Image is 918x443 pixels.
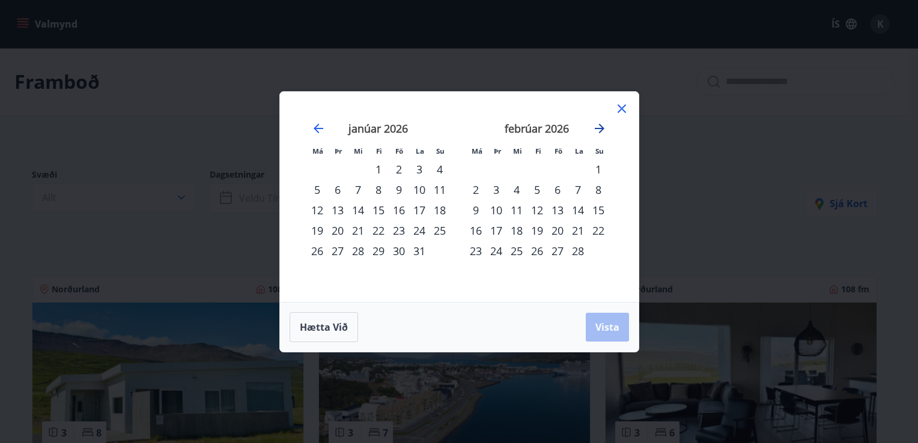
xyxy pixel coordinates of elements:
button: Hætta við [290,312,358,342]
div: 11 [430,179,450,200]
td: Choose miðvikudagur, 14. janúar 2026 as your check-in date. It’s available. [348,200,368,220]
small: Þr [494,146,501,155]
div: 19 [527,220,547,241]
td: Choose laugardagur, 3. janúar 2026 as your check-in date. It’s available. [409,159,430,179]
div: 9 [389,179,409,200]
div: 11 [506,200,527,220]
small: Fö [555,146,562,155]
td: Choose föstudagur, 9. janúar 2026 as your check-in date. It’s available. [389,179,409,200]
div: 29 [368,241,389,261]
td: Choose miðvikudagur, 18. febrúar 2026 as your check-in date. It’s available. [506,220,527,241]
td: Choose miðvikudagur, 28. janúar 2026 as your check-in date. It’s available. [348,241,368,261]
td: Choose sunnudagur, 11. janúar 2026 as your check-in date. It’s available. [430,179,450,200]
td: Choose mánudagur, 9. febrúar 2026 as your check-in date. It’s available. [466,200,486,220]
small: Fi [376,146,382,155]
div: 15 [368,200,389,220]
div: 13 [327,200,348,220]
td: Choose þriðjudagur, 20. janúar 2026 as your check-in date. It’s available. [327,220,348,241]
div: 26 [527,241,547,261]
div: 24 [486,241,506,261]
td: Choose fimmtudagur, 12. febrúar 2026 as your check-in date. It’s available. [527,200,547,220]
td: Choose föstudagur, 20. febrúar 2026 as your check-in date. It’s available. [547,220,568,241]
div: 27 [327,241,348,261]
div: 31 [409,241,430,261]
td: Choose fimmtudagur, 15. janúar 2026 as your check-in date. It’s available. [368,200,389,220]
div: 20 [327,220,348,241]
div: 2 [466,179,486,200]
td: Choose þriðjudagur, 3. febrúar 2026 as your check-in date. It’s available. [486,179,506,200]
td: Choose sunnudagur, 25. janúar 2026 as your check-in date. It’s available. [430,220,450,241]
div: 17 [409,200,430,220]
div: 1 [588,159,609,179]
div: 1 [368,159,389,179]
div: 26 [307,241,327,261]
td: Choose laugardagur, 17. janúar 2026 as your check-in date. It’s available. [409,200,430,220]
div: 6 [327,179,348,200]
small: Su [595,146,604,155]
td: Choose mánudagur, 12. janúar 2026 as your check-in date. It’s available. [307,200,327,220]
td: Choose fimmtudagur, 26. febrúar 2026 as your check-in date. It’s available. [527,241,547,261]
td: Choose laugardagur, 28. febrúar 2026 as your check-in date. It’s available. [568,241,588,261]
div: 23 [466,241,486,261]
td: Choose fimmtudagur, 29. janúar 2026 as your check-in date. It’s available. [368,241,389,261]
div: 25 [506,241,527,261]
small: Fi [535,146,541,155]
small: La [416,146,424,155]
div: 10 [409,179,430,200]
div: Move backward to switch to the previous month. [311,121,326,136]
div: 14 [568,200,588,220]
td: Choose laugardagur, 31. janúar 2026 as your check-in date. It’s available. [409,241,430,261]
div: 25 [430,220,450,241]
td: Choose fimmtudagur, 8. janúar 2026 as your check-in date. It’s available. [368,179,389,200]
small: Fö [395,146,403,155]
td: Choose föstudagur, 16. janúar 2026 as your check-in date. It’s available. [389,200,409,220]
div: 4 [430,159,450,179]
small: Mi [354,146,363,155]
small: Má [312,146,323,155]
td: Choose föstudagur, 13. febrúar 2026 as your check-in date. It’s available. [547,200,568,220]
div: 7 [348,179,368,200]
div: 7 [568,179,588,200]
td: Choose föstudagur, 23. janúar 2026 as your check-in date. It’s available. [389,220,409,241]
div: 3 [409,159,430,179]
td: Choose mánudagur, 2. febrúar 2026 as your check-in date. It’s available. [466,179,486,200]
div: 18 [506,220,527,241]
small: Þr [335,146,342,155]
td: Choose þriðjudagur, 6. janúar 2026 as your check-in date. It’s available. [327,179,348,200]
small: Mi [513,146,522,155]
td: Choose sunnudagur, 1. febrúar 2026 as your check-in date. It’s available. [588,159,609,179]
div: 9 [466,200,486,220]
div: 18 [430,200,450,220]
strong: janúar 2026 [348,121,408,136]
div: 12 [307,200,327,220]
div: 28 [568,241,588,261]
div: 16 [466,220,486,241]
div: 17 [486,220,506,241]
div: 12 [527,200,547,220]
td: Choose fimmtudagur, 22. janúar 2026 as your check-in date. It’s available. [368,220,389,241]
div: 21 [348,220,368,241]
td: Choose mánudagur, 5. janúar 2026 as your check-in date. It’s available. [307,179,327,200]
td: Choose laugardagur, 24. janúar 2026 as your check-in date. It’s available. [409,220,430,241]
td: Choose fimmtudagur, 5. febrúar 2026 as your check-in date. It’s available. [527,179,547,200]
div: 13 [547,200,568,220]
td: Choose laugardagur, 7. febrúar 2026 as your check-in date. It’s available. [568,179,588,200]
div: 22 [368,220,389,241]
td: Choose föstudagur, 6. febrúar 2026 as your check-in date. It’s available. [547,179,568,200]
div: 8 [588,179,609,200]
td: Choose miðvikudagur, 7. janúar 2026 as your check-in date. It’s available. [348,179,368,200]
td: Choose laugardagur, 10. janúar 2026 as your check-in date. It’s available. [409,179,430,200]
td: Choose fimmtudagur, 19. febrúar 2026 as your check-in date. It’s available. [527,220,547,241]
td: Choose miðvikudagur, 21. janúar 2026 as your check-in date. It’s available. [348,220,368,241]
td: Choose mánudagur, 19. janúar 2026 as your check-in date. It’s available. [307,220,327,241]
td: Choose miðvikudagur, 25. febrúar 2026 as your check-in date. It’s available. [506,241,527,261]
small: La [575,146,583,155]
td: Choose miðvikudagur, 4. febrúar 2026 as your check-in date. It’s available. [506,179,527,200]
div: 20 [547,220,568,241]
div: 2 [389,159,409,179]
div: 24 [409,220,430,241]
div: 3 [486,179,506,200]
td: Choose sunnudagur, 22. febrúar 2026 as your check-in date. It’s available. [588,220,609,241]
div: 15 [588,200,609,220]
div: 10 [486,200,506,220]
